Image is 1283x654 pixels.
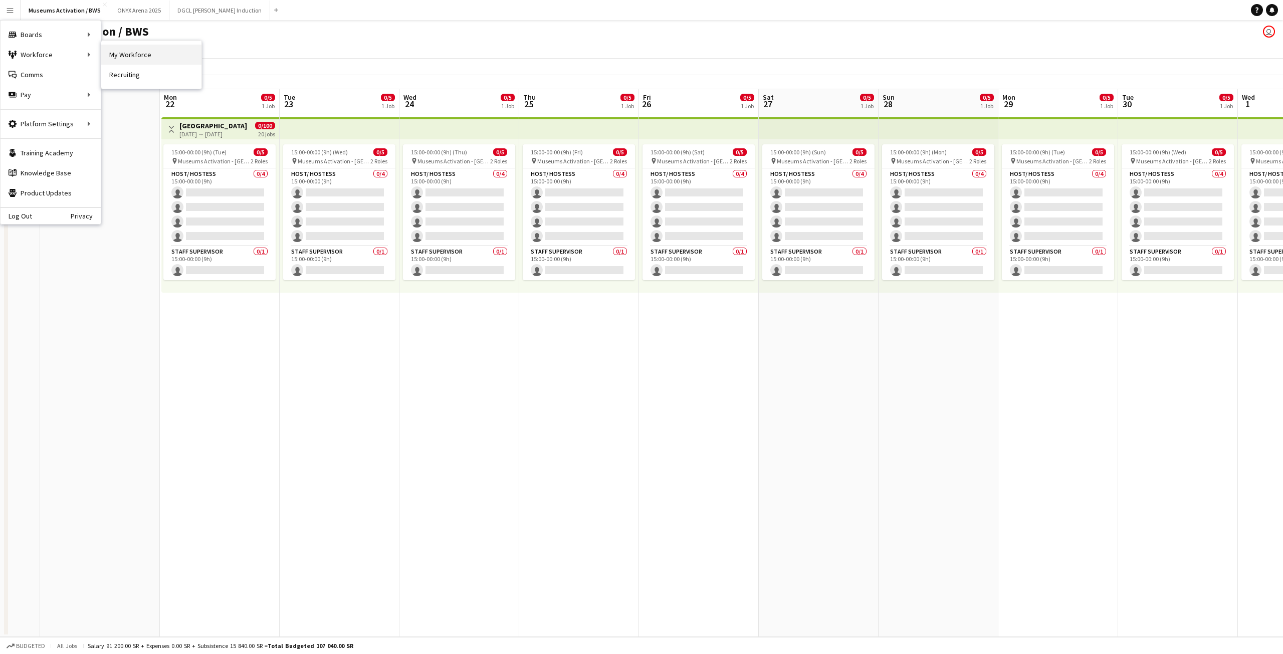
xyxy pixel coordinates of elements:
span: Fri [643,93,651,102]
h3: [GEOGRAPHIC_DATA] [179,121,247,130]
app-card-role: Staff Supervisor0/115:00-00:00 (9h) [523,246,635,280]
span: Museums Activation - [GEOGRAPHIC_DATA] [298,157,370,165]
div: 1 Job [861,102,874,110]
div: Boards [1,25,101,45]
app-card-role: Host/ Hostess0/415:00-00:00 (9h) [1122,168,1234,246]
span: Museums Activation - [GEOGRAPHIC_DATA] [178,157,251,165]
span: Sun [883,93,895,102]
app-card-role: Host/ Hostess0/415:00-00:00 (9h) [643,168,755,246]
div: Salary 91 200.00 SR + Expenses 0.00 SR + Subsistence 15 840.00 SR = [88,642,353,649]
span: Wed [403,93,416,102]
app-card-role: Staff Supervisor0/115:00-00:00 (9h) [403,246,515,280]
span: 15:00-00:00 (9h) (Thu) [411,148,467,156]
span: 0/5 [1092,148,1106,156]
div: 1 Job [980,102,993,110]
app-job-card: 15:00-00:00 (9h) (Sat)0/5 Museums Activation - [GEOGRAPHIC_DATA]2 RolesHost/ Hostess0/415:00-00:0... [643,144,755,280]
div: 1 Job [501,102,514,110]
span: 0/5 [381,94,395,101]
app-card-role: Staff Supervisor0/115:00-00:00 (9h) [1002,246,1114,280]
button: Budgeted [5,640,47,651]
app-card-role: Host/ Hostess0/415:00-00:00 (9h) [403,168,515,246]
a: Knowledge Base [1,163,101,183]
app-card-role: Host/ Hostess0/415:00-00:00 (9h) [523,168,635,246]
span: 0/5 [1100,94,1114,101]
app-card-role: Host/ Hostess0/415:00-00:00 (9h) [163,168,276,246]
span: Museums Activation - [GEOGRAPHIC_DATA] [1016,157,1089,165]
a: Training Academy [1,143,101,163]
div: [DATE] → [DATE] [179,130,247,138]
app-job-card: 15:00-00:00 (9h) (Tue)0/5 Museums Activation - [GEOGRAPHIC_DATA]2 RolesHost/ Hostess0/415:00-00:0... [1002,144,1114,280]
a: Log Out [1,212,32,220]
div: Pay [1,85,101,105]
span: 27 [761,98,774,110]
app-job-card: 15:00-00:00 (9h) (Wed)0/5 Museums Activation - [GEOGRAPHIC_DATA]2 RolesHost/ Hostess0/415:00-00:0... [1122,144,1234,280]
app-job-card: 15:00-00:00 (9h) (Wed)0/5 Museums Activation - [GEOGRAPHIC_DATA]2 RolesHost/ Hostess0/415:00-00:0... [283,144,395,280]
a: My Workforce [101,45,201,65]
span: 0/5 [254,148,268,156]
div: 20 jobs [258,129,275,138]
app-job-card: 15:00-00:00 (9h) (Tue)0/5 Museums Activation - [GEOGRAPHIC_DATA]2 RolesHost/ Hostess0/415:00-00:0... [163,144,276,280]
span: 0/5 [620,94,634,101]
span: Museums Activation - [GEOGRAPHIC_DATA] [537,157,610,165]
span: 0/5 [860,94,874,101]
app-card-role: Host/ Hostess0/415:00-00:00 (9h) [762,168,875,246]
span: 0/5 [980,94,994,101]
span: 0/5 [261,94,275,101]
app-card-role: Staff Supervisor0/115:00-00:00 (9h) [643,246,755,280]
div: 15:00-00:00 (9h) (Thu)0/5 Museums Activation - [GEOGRAPHIC_DATA]2 RolesHost/ Hostess0/415:00-00:0... [403,144,515,280]
span: Mon [1002,93,1015,102]
span: 0/5 [493,148,507,156]
div: 1 Job [381,102,394,110]
span: 0/5 [373,148,387,156]
span: 28 [881,98,895,110]
span: All jobs [55,642,79,649]
span: 0/5 [501,94,515,101]
app-card-role: Staff Supervisor0/115:00-00:00 (9h) [283,246,395,280]
div: 1 Job [262,102,275,110]
span: 15:00-00:00 (9h) (Tue) [171,148,227,156]
span: 26 [641,98,651,110]
div: 1 Job [621,102,634,110]
span: Museums Activation - [GEOGRAPHIC_DATA] [777,157,849,165]
app-job-card: 15:00-00:00 (9h) (Fri)0/5 Museums Activation - [GEOGRAPHIC_DATA]2 RolesHost/ Hostess0/415:00-00:0... [523,144,635,280]
button: DGCL [PERSON_NAME] Induction [169,1,270,20]
span: 0/5 [972,148,986,156]
span: 30 [1121,98,1134,110]
app-job-card: 15:00-00:00 (9h) (Sun)0/5 Museums Activation - [GEOGRAPHIC_DATA]2 RolesHost/ Hostess0/415:00-00:0... [762,144,875,280]
span: 2 Roles [730,157,747,165]
span: 0/5 [1212,148,1226,156]
app-card-role: Staff Supervisor0/115:00-00:00 (9h) [163,246,276,280]
span: 23 [282,98,295,110]
a: Product Updates [1,183,101,203]
button: Museums Activation / BWS [21,1,109,20]
a: Comms [1,65,101,85]
span: Museums Activation - [GEOGRAPHIC_DATA] [1136,157,1209,165]
span: Tue [284,93,295,102]
app-job-card: 15:00-00:00 (9h) (Mon)0/5 Museums Activation - [GEOGRAPHIC_DATA]2 RolesHost/ Hostess0/415:00-00:0... [882,144,994,280]
span: 0/5 [852,148,867,156]
span: Budgeted [16,642,45,649]
span: 0/5 [613,148,627,156]
span: Wed [1242,93,1255,102]
span: 1 [1240,98,1255,110]
span: 15:00-00:00 (9h) (Mon) [890,148,947,156]
app-card-role: Staff Supervisor0/115:00-00:00 (9h) [1122,246,1234,280]
span: 15:00-00:00 (9h) (Sun) [770,148,826,156]
span: 15:00-00:00 (9h) (Wed) [1130,148,1186,156]
span: 2 Roles [1209,157,1226,165]
span: 15:00-00:00 (9h) (Wed) [291,148,348,156]
span: Thu [523,93,536,102]
app-user-avatar: Salman AlQurni [1263,26,1275,38]
span: 24 [402,98,416,110]
div: Platform Settings [1,114,101,134]
span: Museums Activation - [GEOGRAPHIC_DATA] [897,157,969,165]
span: 29 [1001,98,1015,110]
